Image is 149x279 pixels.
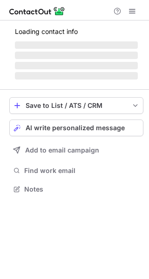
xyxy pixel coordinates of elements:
span: Notes [24,185,140,193]
button: save-profile-one-click [9,97,143,114]
span: ‌ [15,52,138,59]
button: Find work email [9,164,143,177]
span: AI write personalized message [26,124,125,132]
img: ContactOut v5.3.10 [9,6,65,17]
button: Notes [9,183,143,196]
button: AI write personalized message [9,120,143,136]
span: ‌ [15,72,138,80]
span: ‌ [15,62,138,69]
span: Find work email [24,166,140,175]
span: Add to email campaign [25,146,99,154]
span: ‌ [15,41,138,49]
div: Save to List / ATS / CRM [26,102,127,109]
p: Loading contact info [15,28,138,35]
button: Add to email campaign [9,142,143,159]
